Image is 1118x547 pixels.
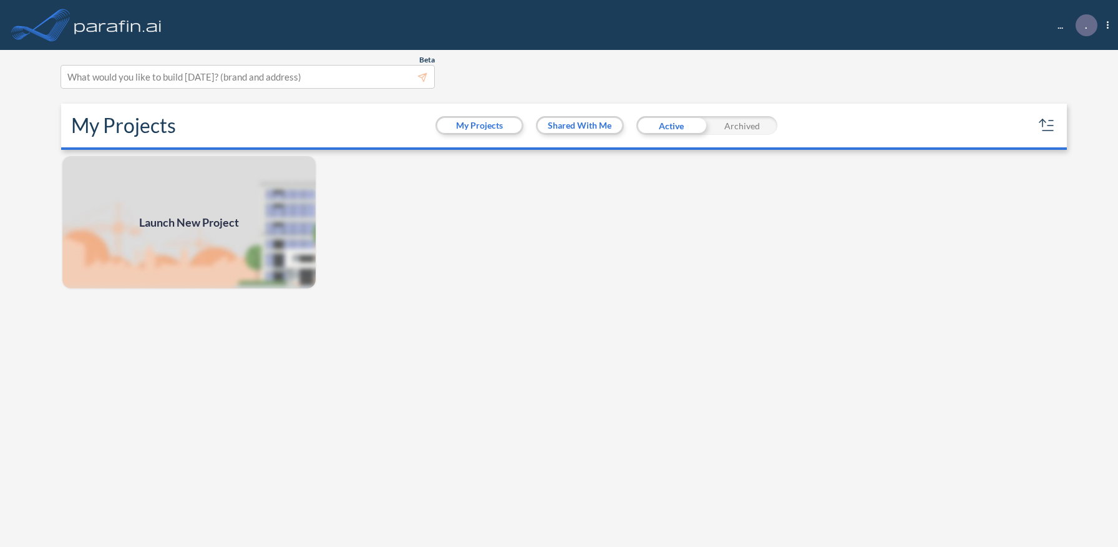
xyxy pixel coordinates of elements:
a: Launch New Project [61,155,317,290]
p: . [1085,19,1087,31]
h2: My Projects [71,114,176,137]
button: sort [1037,116,1057,136]
img: add [61,155,317,290]
button: My Projects [437,118,522,133]
span: Launch New Project [139,214,239,231]
div: Archived [707,116,777,135]
span: Beta [419,55,435,65]
div: Active [636,116,707,135]
div: ... [1039,14,1109,36]
button: Shared With Me [538,118,622,133]
img: logo [72,12,164,37]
